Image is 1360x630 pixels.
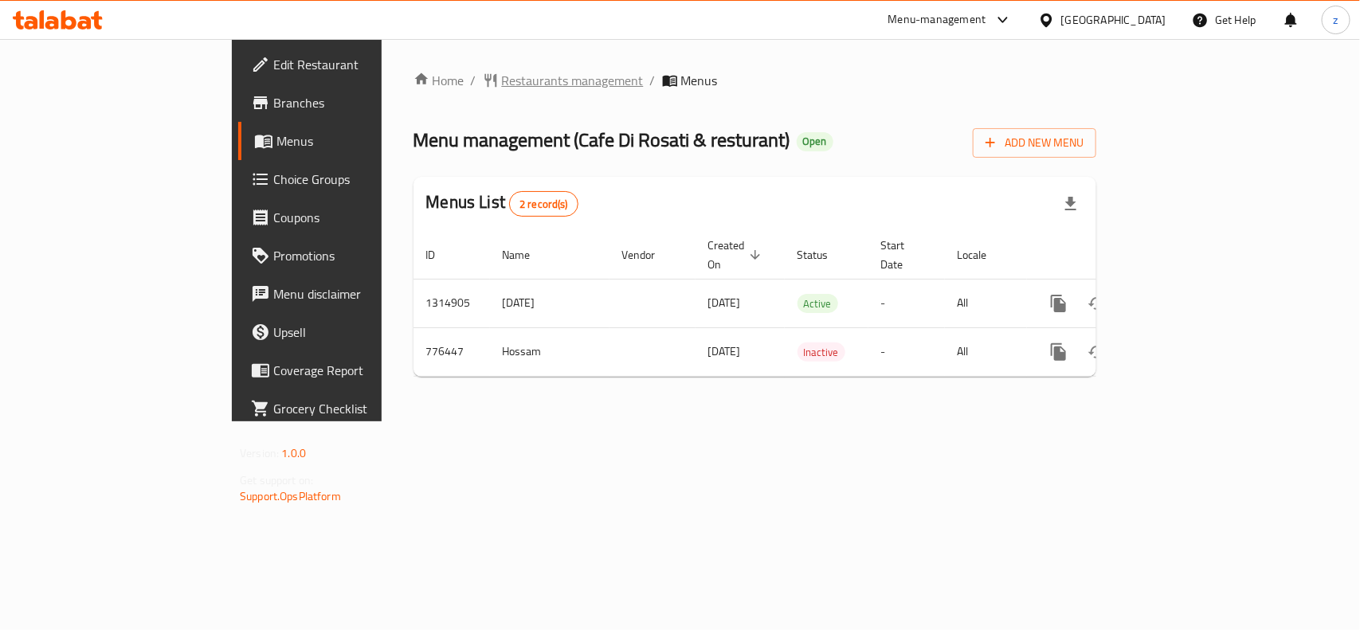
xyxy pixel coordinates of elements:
[273,361,446,380] span: Coverage Report
[483,71,644,90] a: Restaurants management
[471,71,476,90] li: /
[413,71,1096,90] nav: breadcrumb
[238,351,459,389] a: Coverage Report
[238,313,459,351] a: Upsell
[238,237,459,275] a: Promotions
[273,246,446,265] span: Promotions
[509,191,578,217] div: Total records count
[238,122,459,160] a: Menus
[276,131,446,151] span: Menus
[708,341,741,362] span: [DATE]
[798,245,849,264] span: Status
[798,343,845,362] span: Inactive
[797,132,833,151] div: Open
[238,84,459,122] a: Branches
[490,327,609,376] td: Hossam
[1078,333,1116,371] button: Change Status
[1334,11,1338,29] span: z
[273,284,446,303] span: Menu disclaimer
[238,275,459,313] a: Menu disclaimer
[510,197,578,212] span: 2 record(s)
[650,71,656,90] li: /
[273,170,446,189] span: Choice Groups
[238,160,459,198] a: Choice Groups
[490,279,609,327] td: [DATE]
[273,55,446,74] span: Edit Restaurant
[238,389,459,428] a: Grocery Checklist
[681,71,718,90] span: Menus
[798,295,838,313] span: Active
[273,399,446,418] span: Grocery Checklist
[1061,11,1166,29] div: [GEOGRAPHIC_DATA]
[1052,185,1090,223] div: Export file
[238,45,459,84] a: Edit Restaurant
[273,208,446,227] span: Coupons
[868,327,945,376] td: -
[281,443,306,464] span: 1.0.0
[888,10,986,29] div: Menu-management
[273,93,446,112] span: Branches
[945,279,1027,327] td: All
[273,323,446,342] span: Upsell
[1078,284,1116,323] button: Change Status
[708,292,741,313] span: [DATE]
[502,71,644,90] span: Restaurants management
[708,236,766,274] span: Created On
[973,128,1096,158] button: Add New Menu
[503,245,551,264] span: Name
[1040,284,1078,323] button: more
[868,279,945,327] td: -
[413,231,1205,377] table: enhanced table
[622,245,676,264] span: Vendor
[426,245,457,264] span: ID
[240,470,313,491] span: Get support on:
[1027,231,1205,280] th: Actions
[413,122,790,158] span: Menu management ( Cafe Di Rosati & resturant )
[238,198,459,237] a: Coupons
[798,294,838,313] div: Active
[240,486,341,507] a: Support.OpsPlatform
[426,190,578,217] h2: Menus List
[797,135,833,148] span: Open
[958,245,1008,264] span: Locale
[881,236,926,274] span: Start Date
[240,443,279,464] span: Version:
[945,327,1027,376] td: All
[986,133,1084,153] span: Add New Menu
[1040,333,1078,371] button: more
